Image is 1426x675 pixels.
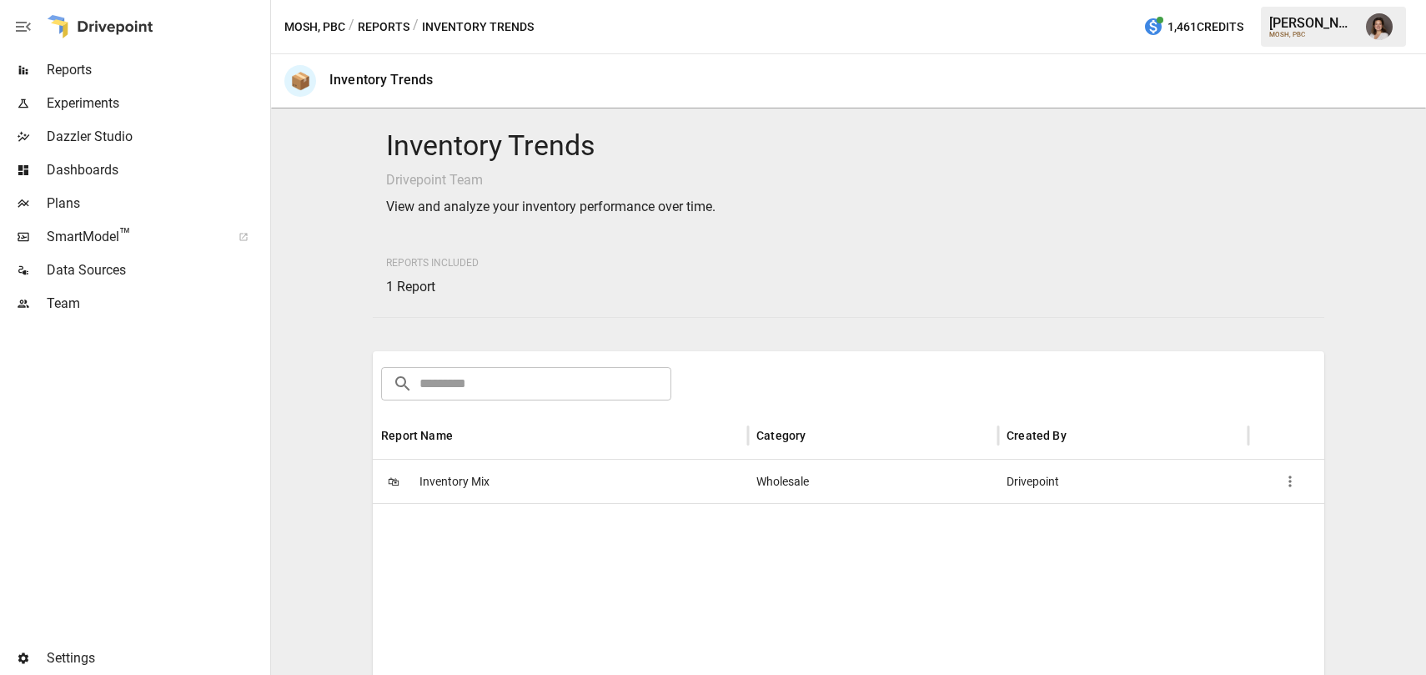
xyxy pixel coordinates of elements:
span: ™ [119,224,131,245]
div: Report Name [381,429,453,442]
div: 📦 [284,65,316,97]
p: 1 Report [386,277,479,297]
button: Sort [807,424,831,447]
button: Reports [358,17,409,38]
span: Plans [47,194,267,214]
p: View and analyze your inventory performance over time. [386,197,1311,217]
span: Settings [47,648,267,668]
div: / [413,17,419,38]
div: Wholesale [748,460,998,503]
button: Sort [454,424,478,447]
div: Created By [1007,429,1067,442]
span: Data Sources [47,260,267,280]
span: Dashboards [47,160,267,180]
button: Sort [1068,424,1092,447]
img: Franziska Ibscher [1366,13,1393,40]
div: Inventory Trends [329,72,433,88]
div: Drivepoint [998,460,1248,503]
p: Drivepoint Team [386,170,1311,190]
span: Reports Included [386,257,479,269]
button: 1,461Credits [1137,12,1250,43]
button: MOSH, PBC [284,17,345,38]
div: MOSH, PBC [1269,31,1356,38]
div: Category [756,429,806,442]
span: 1,461 Credits [1167,17,1243,38]
span: Team [47,294,267,314]
span: Experiments [47,93,267,113]
div: / [349,17,354,38]
span: SmartModel [47,227,220,247]
button: Franziska Ibscher [1356,3,1403,50]
span: Inventory Mix [419,461,490,503]
h4: Inventory Trends [386,128,1311,164]
span: 🛍 [381,469,406,494]
span: Reports [47,60,267,80]
div: [PERSON_NAME] [1269,15,1356,31]
span: Dazzler Studio [47,127,267,147]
